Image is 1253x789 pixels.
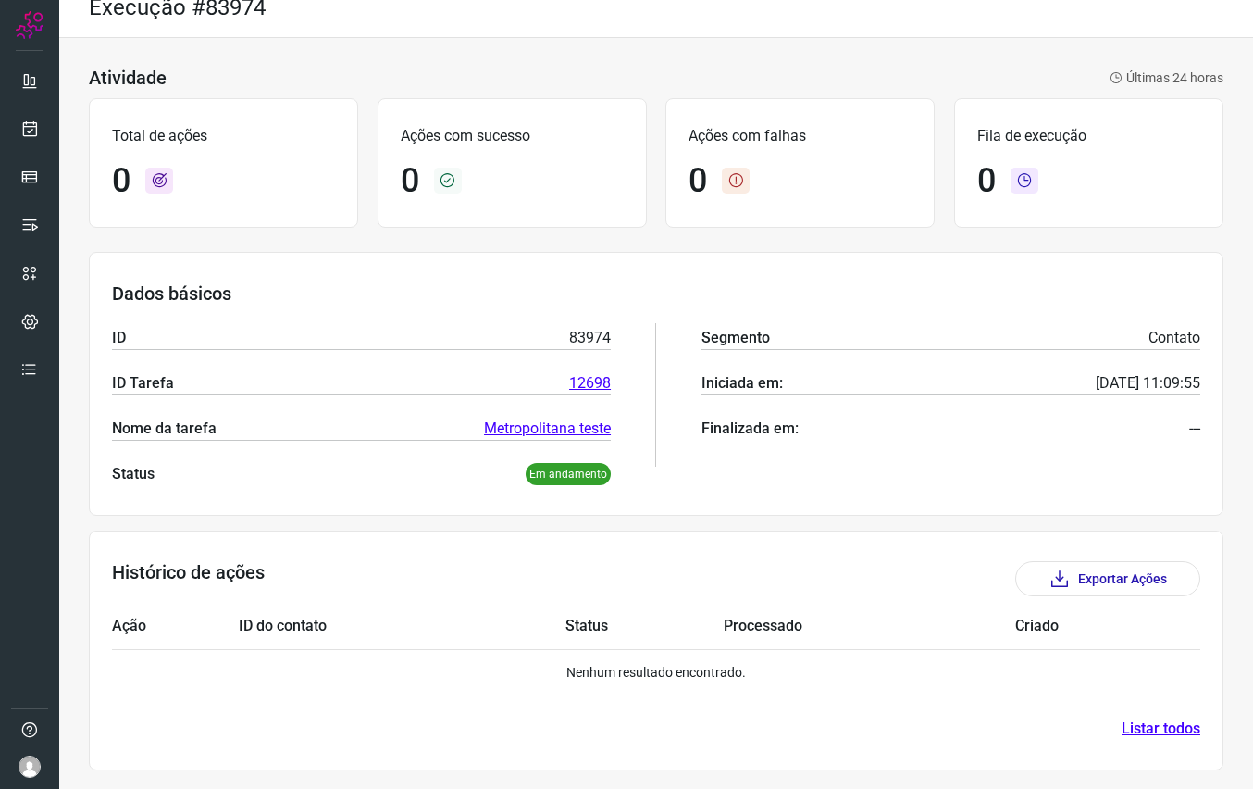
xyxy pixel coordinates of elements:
p: --- [1189,418,1200,440]
h3: Dados básicos [112,282,1200,305]
h3: Atividade [89,67,167,89]
td: Processado [724,604,1015,649]
a: 12698 [569,372,611,394]
p: Status [112,463,155,485]
p: ID Tarefa [112,372,174,394]
p: Ações com sucesso [401,125,624,147]
h1: 0 [977,161,996,201]
h1: 0 [112,161,130,201]
p: Contato [1148,327,1200,349]
td: Criado [1015,604,1145,649]
p: Em andamento [526,463,611,485]
p: Fila de execução [977,125,1200,147]
img: avatar-user-boy.jpg [19,756,41,778]
p: Total de ações [112,125,335,147]
h1: 0 [689,161,707,201]
td: ID do contato [239,604,565,649]
p: [DATE] 11:09:55 [1096,372,1200,394]
p: Iniciada em: [701,372,783,394]
button: Exportar Ações [1015,561,1200,596]
td: Status [565,604,724,649]
a: Listar todos [1122,718,1200,740]
p: Segmento [701,327,770,349]
td: Ação [112,604,239,649]
h1: 0 [401,161,419,201]
a: Metropolitana teste [484,418,611,440]
img: Logo [16,11,43,39]
p: 83974 [569,327,611,349]
h3: Histórico de ações [112,561,265,596]
p: Últimas 24 horas [1110,69,1223,88]
p: Finalizada em: [701,418,799,440]
p: Nome da tarefa [112,418,217,440]
p: ID [112,327,126,349]
td: Nenhum resultado encontrado. [112,649,1200,695]
p: Ações com falhas [689,125,912,147]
